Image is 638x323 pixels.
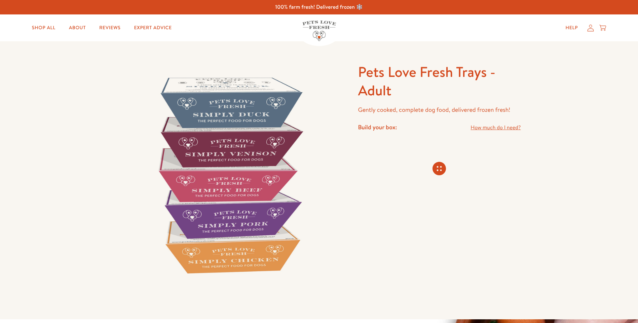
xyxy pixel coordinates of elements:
a: Reviews [94,21,126,35]
img: Pets Love Fresh Trays - Adult [117,63,342,287]
a: Expert Advice [129,21,177,35]
a: Shop All [27,21,61,35]
a: Help [560,21,583,35]
h1: Pets Love Fresh Trays - Adult [358,63,521,99]
h4: Build your box: [358,123,397,131]
a: About [64,21,91,35]
img: Pets Love Fresh [302,20,336,41]
p: Gently cooked, complete dog food, delivered frozen fresh! [358,105,521,115]
svg: Connecting store [433,162,446,175]
a: How much do I need? [471,123,521,132]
